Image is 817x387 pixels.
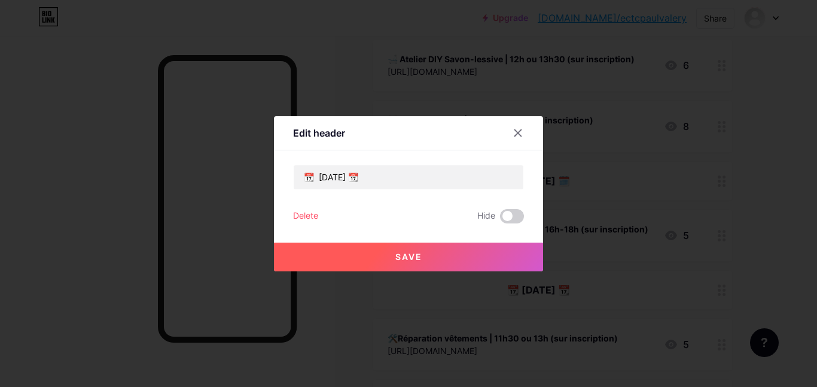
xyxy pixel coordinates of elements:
span: Hide [477,209,495,223]
input: Title [294,165,523,189]
div: Delete [293,209,318,223]
div: Edit header [293,126,345,140]
button: Save [274,243,543,271]
span: Save [395,252,422,262]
